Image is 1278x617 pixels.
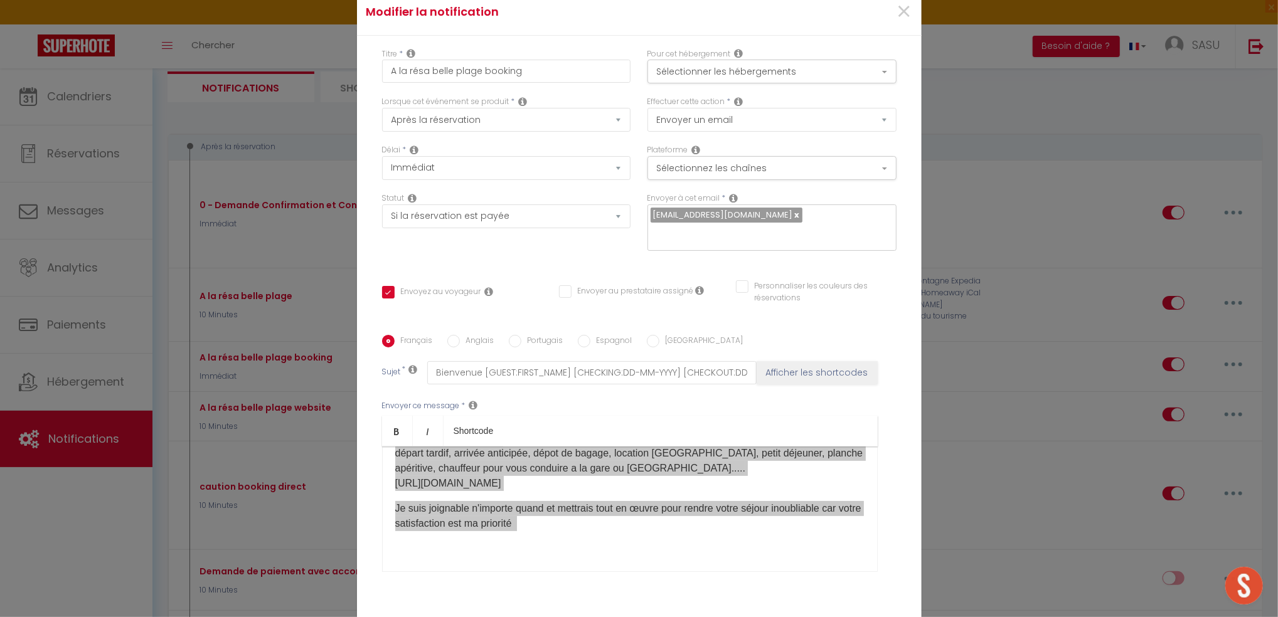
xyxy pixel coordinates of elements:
[444,416,504,446] a: Shortcode
[382,48,398,60] label: Titre
[460,335,494,349] label: Anglais
[653,209,793,221] span: [EMAIL_ADDRESS][DOMAIN_NAME]
[521,335,563,349] label: Portugais
[382,366,401,379] label: Sujet
[647,192,720,204] label: Envoyer à cet email
[382,416,413,446] a: Bold
[382,400,460,412] label: Envoyer ce message
[647,156,897,180] button: Sélectionnez les chaînes
[382,192,405,204] label: Statut
[519,97,528,107] i: Event Occur
[395,335,433,349] label: Français
[395,431,865,491] p: ​
[647,144,688,156] label: Plateforme
[395,501,865,531] p: Je suis joignable n'importe quand et mettrais tout en œuvre pour rendre votre séjour inoubliable ...
[410,145,419,155] i: Action Time
[730,193,738,203] i: Recipient
[735,48,743,58] i: This Rental
[590,335,632,349] label: Espagnol
[757,361,878,384] button: Afficher les shortcodes
[692,145,701,155] i: Action Channel
[382,96,509,108] label: Lorsque cet événement se produit
[407,48,416,58] i: Title
[647,60,897,83] button: Sélectionner les hébergements
[647,48,731,60] label: Pour cet hébergement
[382,446,878,572] div: ​ ​
[395,433,863,473] span: C’est nouveau : saviez-vous qu’il est possible d’améliorer votre séjour, avec nos services à la c...
[395,478,501,488] a: [URL][DOMAIN_NAME]
[469,400,478,410] i: Message
[647,96,725,108] label: Effectuer cette action
[659,335,743,349] label: [GEOGRAPHIC_DATA]
[395,286,481,300] label: Envoyez au voyageur
[413,416,444,446] a: Italic
[366,3,725,21] h4: Modifier la notification
[382,144,401,156] label: Délai
[696,285,705,295] i: Envoyer au prestataire si il est assigné
[1225,567,1263,604] div: Ouvrir le chat
[485,287,494,297] i: Envoyer au voyageur
[408,193,417,203] i: Booking status
[735,97,743,107] i: Action Type
[409,364,418,374] i: Subject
